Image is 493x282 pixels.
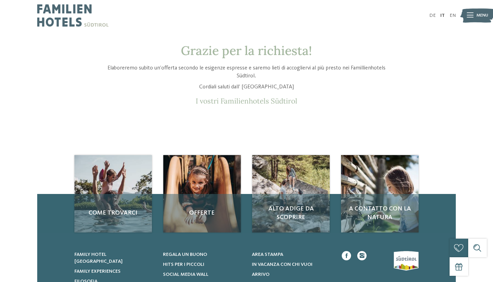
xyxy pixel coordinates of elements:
[163,155,240,232] img: Richiesta
[163,252,207,257] span: Regala un buono
[74,268,155,275] a: Family experiences
[258,205,323,222] span: Alto Adige da scoprire
[252,262,312,267] span: In vacanza con chi vuoi
[163,271,244,278] a: Social Media Wall
[170,209,234,217] span: Offerte
[163,262,204,267] span: Hits per i piccoli
[81,209,145,217] span: Come trovarci
[181,43,312,58] span: Grazie per la richiesta!
[74,252,123,264] span: Family hotel [GEOGRAPHIC_DATA]
[476,12,488,19] span: Menu
[252,272,269,277] span: Arrivo
[163,155,240,232] a: Richiesta Offerte
[99,97,394,106] p: I vostri Familienhotels Südtirol
[163,251,244,258] a: Regala un buono
[74,269,121,274] span: Family experiences
[252,252,283,257] span: Area stampa
[99,64,394,80] p: Elaboreremo subito un’offerta secondo le esigenze espresse e saremo lieti di accogliervi al più p...
[99,83,394,91] p: Cordiali saluti dall’ [GEOGRAPHIC_DATA]
[252,155,329,232] a: Richiesta Alto Adige da scoprire
[347,205,412,222] span: A contatto con la natura
[74,251,155,265] a: Family hotel [GEOGRAPHIC_DATA]
[163,272,208,277] span: Social Media Wall
[252,155,329,232] img: Richiesta
[429,13,436,18] a: DE
[252,271,333,278] a: Arrivo
[252,251,333,258] a: Area stampa
[163,261,244,268] a: Hits per i piccoli
[440,13,445,18] a: IT
[341,155,418,232] a: Richiesta A contatto con la natura
[252,261,333,268] a: In vacanza con chi vuoi
[341,155,418,232] img: Richiesta
[74,155,152,232] img: Richiesta
[450,13,456,18] a: EN
[74,155,152,232] a: Richiesta Come trovarci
